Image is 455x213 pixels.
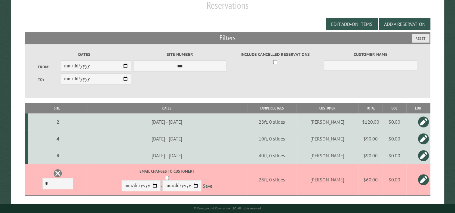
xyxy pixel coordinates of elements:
[383,147,406,164] td: $0.00
[358,113,383,130] td: $120.00
[412,34,429,43] button: Reset
[194,206,262,210] small: © Campground Commander LLC. All rights reserved.
[383,130,406,147] td: $0.00
[296,164,358,196] td: [PERSON_NAME]
[383,164,406,196] td: $0.00
[296,103,358,113] th: Customer
[53,169,62,178] a: Delete this reservation
[296,130,358,147] td: [PERSON_NAME]
[38,51,131,58] label: Dates
[30,153,85,159] div: 6
[358,164,383,196] td: $60.00
[88,168,246,174] label: Email changes to customer?
[88,168,246,193] div: -
[383,113,406,130] td: $0.00
[296,113,358,130] td: [PERSON_NAME]
[30,119,85,125] div: 2
[88,153,246,159] div: [DATE] - [DATE]
[30,136,85,142] div: 4
[88,119,246,125] div: [DATE] - [DATE]
[203,183,212,189] a: Save
[247,147,297,164] td: 40ft, 0 slides
[247,113,297,130] td: 28ft, 0 slides
[38,64,61,70] label: From:
[324,51,417,58] label: Customer Name
[358,130,383,147] td: $90.00
[28,103,87,113] th: Site
[358,103,383,113] th: Total
[247,103,297,113] th: Camper Details
[358,147,383,164] td: $90.00
[296,147,358,164] td: [PERSON_NAME]
[247,130,297,147] td: 10ft, 0 slides
[326,18,378,30] button: Edit Add-on Items
[383,103,406,113] th: Due
[25,32,430,44] h2: Filters
[247,164,297,196] td: 28ft, 0 slides
[229,51,322,58] label: Include Cancelled Reservations
[379,18,430,30] button: Add a Reservation
[38,77,61,82] label: To:
[88,136,246,142] div: [DATE] - [DATE]
[86,103,247,113] th: Dates
[133,51,227,58] label: Site Number
[406,103,430,113] th: Edit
